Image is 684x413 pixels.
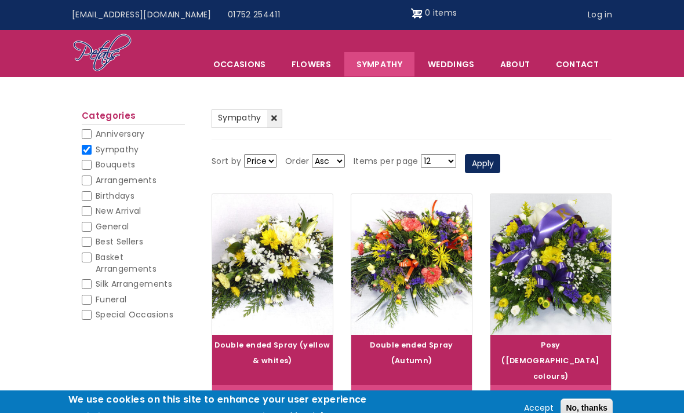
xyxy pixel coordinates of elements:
a: Sympathy [344,52,414,76]
span: General [96,221,129,232]
span: Birthdays [96,190,134,202]
label: Sort by [212,155,241,169]
img: Posy (Male colours) [490,194,611,335]
a: Shopping cart 0 items [411,4,457,23]
div: £30.00 [490,385,611,406]
a: Posy ([DEMOGRAPHIC_DATA] colours) [501,340,600,381]
h2: We use cookies on this site to enhance your user experience [68,393,367,406]
a: [EMAIL_ADDRESS][DOMAIN_NAME] [64,4,220,26]
img: Home [72,33,132,74]
a: Double ended Spray (Autumn) [370,340,453,366]
span: Arrangements [96,174,157,186]
span: Bouquets [96,159,136,170]
a: Contact [544,52,611,76]
label: Items per page [354,155,419,169]
div: £30.00 [212,385,333,406]
label: Order [285,155,310,169]
a: Flowers [279,52,343,76]
a: 01752 254411 [220,4,288,26]
span: Special Occasions [96,309,173,320]
a: Sympathy [212,109,282,128]
span: Sympathy [96,144,139,155]
h2: Categories [82,111,185,125]
span: Funeral [96,294,126,305]
span: New Arrival [96,205,141,217]
img: Shopping cart [411,4,423,23]
span: Occasions [201,52,278,76]
span: Silk Arrangements [96,278,172,290]
div: £30.00 [351,385,472,406]
span: Best Sellers [96,236,143,247]
button: Apply [465,154,500,174]
a: About [488,52,543,76]
span: Basket Arrangements [96,251,157,275]
span: Sympathy [218,112,261,123]
img: Double ended Spray (yellow & whites) [212,194,333,335]
img: Double ended Spray (Autumn) [351,194,472,335]
span: Anniversary [96,128,145,140]
a: Double ended Spray (yellow & whites) [214,340,330,366]
a: Log in [580,4,620,26]
span: 0 items [425,7,457,19]
span: Weddings [416,52,487,76]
